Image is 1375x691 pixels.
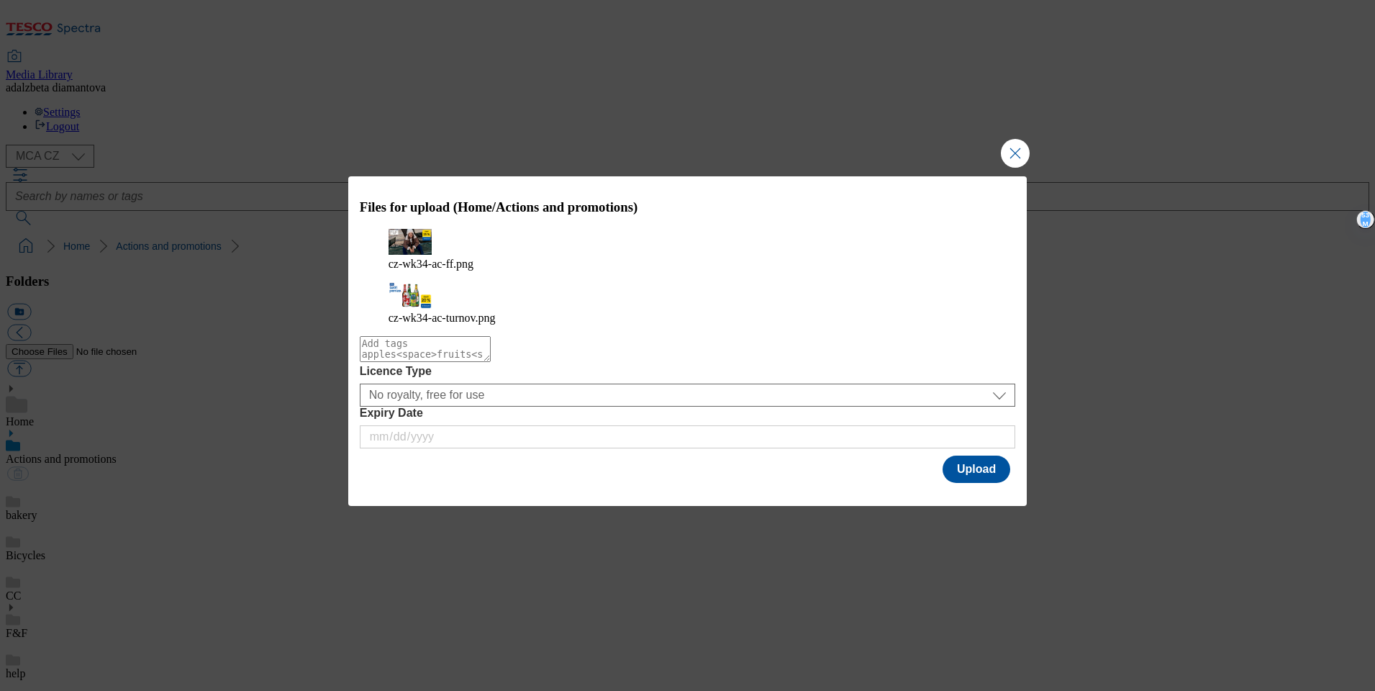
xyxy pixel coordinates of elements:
figcaption: cz-wk34-ac-ff.png [389,258,987,271]
div: Modal [348,176,1027,505]
img: preview [389,229,432,255]
figcaption: cz-wk34-ac-turnov.png [389,312,987,325]
h3: Files for upload (Home/Actions and promotions) [360,199,1016,215]
button: Upload [943,456,1010,483]
label: Expiry Date [360,407,1016,420]
button: Close Modal [1001,139,1030,168]
label: Licence Type [360,365,1016,378]
img: preview [389,282,432,308]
